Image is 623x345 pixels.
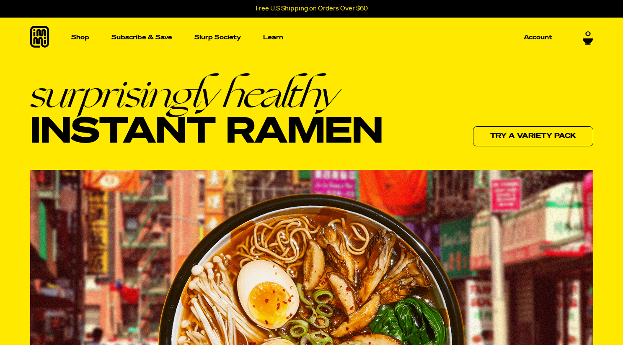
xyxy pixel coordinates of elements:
[256,5,368,13] p: Free U.S Shipping on Orders Over $60
[30,74,383,152] h1: Instant Ramen
[68,18,93,57] a: Shop
[263,34,283,41] p: Learn
[583,31,593,45] a: 0
[30,74,383,113] em: surprisingly healthy
[71,34,89,41] p: Shop
[585,31,591,38] span: 0
[111,34,172,41] p: Subscribe & Save
[194,34,241,41] p: Slurp Society
[524,34,552,41] p: Account
[68,18,556,57] nav: Main navigation
[191,31,244,44] a: Slurp Society
[260,18,287,57] a: Learn
[473,126,593,146] a: Try a variety pack
[520,31,556,44] a: Account
[108,31,176,44] a: Subscribe & Save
